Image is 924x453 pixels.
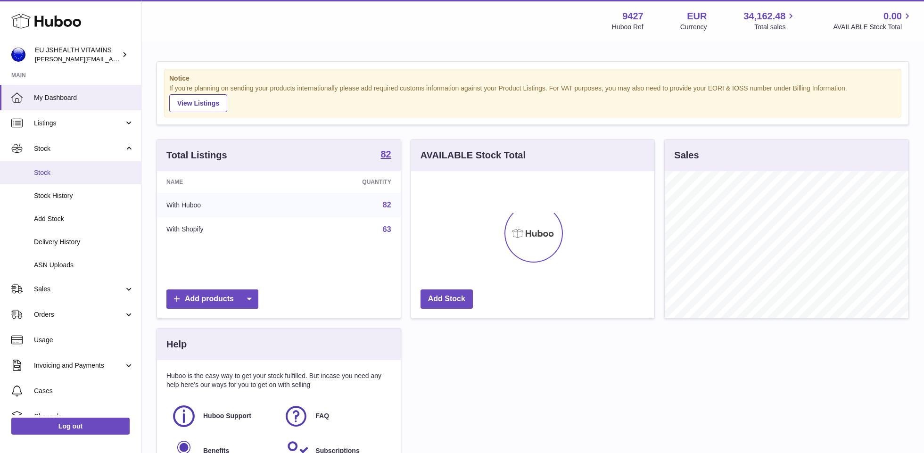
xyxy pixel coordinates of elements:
img: laura@jessicasepel.com [11,48,25,62]
h3: Sales [674,149,699,162]
span: Channels [34,412,134,421]
h3: Total Listings [166,149,227,162]
span: Cases [34,387,134,395]
strong: Notice [169,74,896,83]
div: Currency [680,23,707,32]
strong: 9427 [622,10,643,23]
span: ASN Uploads [34,261,134,270]
p: Huboo is the easy way to get your stock fulfilled. But incase you need any help here's our ways f... [166,371,391,389]
a: 0.00 AVAILABLE Stock Total [833,10,913,32]
td: With Shopify [157,217,289,242]
span: Huboo Support [203,412,251,420]
h3: AVAILABLE Stock Total [421,149,526,162]
th: Quantity [289,171,401,193]
a: 82 [380,149,391,161]
span: Listings [34,119,124,128]
a: Add Stock [421,289,473,309]
a: Add products [166,289,258,309]
h3: Help [166,338,187,351]
div: If you're planning on sending your products internationally please add required customs informati... [169,84,896,112]
span: Usage [34,336,134,345]
span: FAQ [315,412,329,420]
a: 82 [383,201,391,209]
div: Huboo Ref [612,23,643,32]
a: 34,162.48 Total sales [743,10,796,32]
span: My Dashboard [34,93,134,102]
a: FAQ [283,404,386,429]
span: Stock History [34,191,134,200]
strong: 82 [380,149,391,159]
span: Orders [34,310,124,319]
span: Add Stock [34,214,134,223]
span: Delivery History [34,238,134,247]
th: Name [157,171,289,193]
strong: EUR [687,10,707,23]
div: EU JSHEALTH VITAMINS [35,46,120,64]
span: Invoicing and Payments [34,361,124,370]
a: Huboo Support [171,404,274,429]
span: 0.00 [883,10,902,23]
a: View Listings [169,94,227,112]
span: Stock [34,144,124,153]
span: [PERSON_NAME][EMAIL_ADDRESS][DOMAIN_NAME] [35,55,189,63]
span: AVAILABLE Stock Total [833,23,913,32]
span: Sales [34,285,124,294]
td: With Huboo [157,193,289,217]
span: 34,162.48 [743,10,785,23]
a: Log out [11,418,130,435]
span: Stock [34,168,134,177]
span: Total sales [754,23,796,32]
a: 63 [383,225,391,233]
